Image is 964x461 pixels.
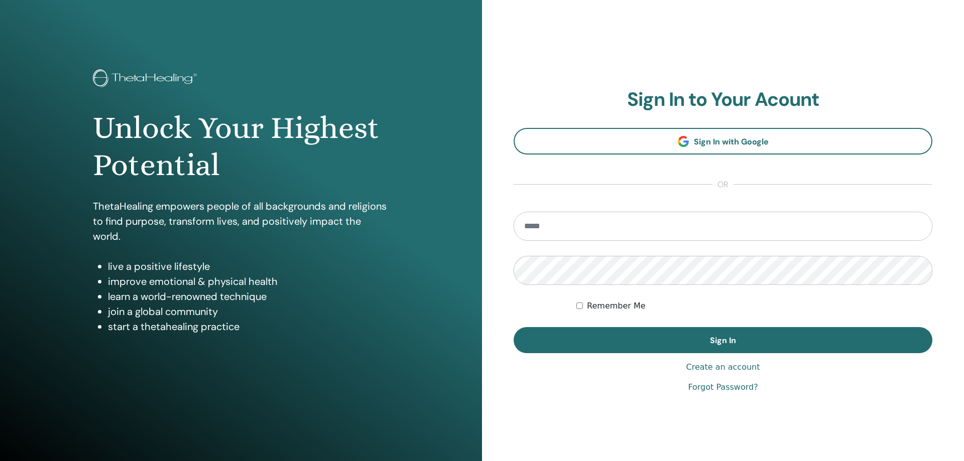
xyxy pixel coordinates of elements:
span: Sign In with Google [694,136,769,147]
button: Sign In [514,327,932,353]
label: Remember Me [587,300,646,312]
li: start a thetahealing practice [108,319,389,334]
span: Sign In [710,335,736,346]
li: learn a world-renowned technique [108,289,389,304]
a: Create an account [686,361,760,373]
li: improve emotional & physical health [108,274,389,289]
li: join a global community [108,304,389,319]
div: Keep me authenticated indefinitely or until I manually logout [576,300,932,312]
span: or [712,179,734,191]
li: live a positive lifestyle [108,259,389,274]
a: Sign In with Google [514,128,932,155]
h1: Unlock Your Highest Potential [93,109,389,184]
p: ThetaHealing empowers people of all backgrounds and religions to find purpose, transform lives, a... [93,199,389,244]
h2: Sign In to Your Acount [514,88,932,111]
a: Forgot Password? [688,381,758,393]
